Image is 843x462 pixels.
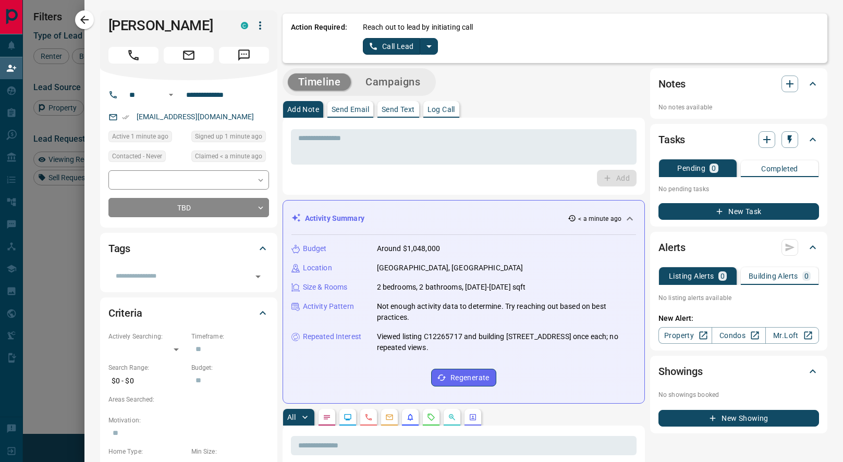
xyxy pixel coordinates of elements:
a: Mr.Loft [765,327,819,344]
p: Completed [761,165,798,172]
p: Activity Pattern [303,301,354,312]
span: Claimed < a minute ago [195,151,262,161]
p: Send Email [332,106,369,113]
p: Add Note [287,106,319,113]
div: Criteria [108,301,269,326]
button: New Showing [658,410,819,427]
p: < a minute ago [578,214,621,223]
p: No listing alerts available [658,293,819,303]
button: New Task [658,203,819,220]
a: [EMAIL_ADDRESS][DOMAIN_NAME] [137,113,254,121]
span: Contacted - Never [112,151,162,161]
span: Signed up 1 minute ago [195,131,262,142]
p: Not enough activity data to determine. Try reaching out based on best practices. [377,301,636,323]
p: 0 [804,272,809,280]
button: Timeline [288,73,351,91]
span: Email [164,47,214,64]
p: 0 [712,165,716,172]
p: Search Range: [108,363,186,372]
button: Open [165,89,177,101]
button: Open [251,269,265,284]
p: All [287,414,296,421]
h1: [PERSON_NAME] [108,17,225,34]
svg: Notes [323,413,331,421]
button: Regenerate [431,369,496,386]
a: Condos [712,327,765,344]
div: Mon Sep 15 2025 [191,131,269,145]
p: No showings booked [658,390,819,399]
span: Call [108,47,158,64]
div: condos.ca [241,22,248,29]
h2: Notes [658,76,686,92]
p: No notes available [658,103,819,112]
p: Budget [303,243,327,254]
a: Property [658,327,712,344]
p: Log Call [427,106,455,113]
div: TBD [108,198,269,217]
p: Building Alerts [749,272,798,280]
p: Reach out to lead by initiating call [363,22,473,33]
p: $0 - $0 [108,372,186,390]
p: [GEOGRAPHIC_DATA], [GEOGRAPHIC_DATA] [377,263,523,273]
div: Showings [658,359,819,384]
div: Mon Sep 15 2025 [191,151,269,165]
p: Viewed listing C12265717 and building [STREET_ADDRESS] once each; no repeated views. [377,331,636,353]
p: 2 bedrooms, 2 bathrooms, [DATE]-[DATE] sqft [377,282,526,293]
h2: Tasks [658,131,685,148]
p: Areas Searched: [108,395,269,404]
p: Location [303,263,332,273]
p: Min Size: [191,447,269,456]
p: Repeated Interest [303,331,361,342]
h2: Alerts [658,239,686,256]
svg: Agent Actions [469,413,477,421]
h2: Criteria [108,305,142,321]
span: Active 1 minute ago [112,131,168,142]
button: Campaigns [355,73,431,91]
span: Message [219,47,269,64]
div: Mon Sep 15 2025 [108,131,186,145]
p: Action Required: [291,22,347,55]
p: New Alert: [658,313,819,324]
p: Activity Summary [305,213,364,224]
svg: Lead Browsing Activity [344,413,352,421]
div: Activity Summary< a minute ago [291,209,636,228]
p: 0 [720,272,725,280]
svg: Email Verified [122,114,129,121]
p: Actively Searching: [108,332,186,341]
p: Size & Rooms [303,282,348,293]
p: Budget: [191,363,269,372]
svg: Opportunities [448,413,456,421]
h2: Showings [658,363,703,380]
button: Call Lead [363,38,421,55]
div: Tasks [658,127,819,152]
p: Listing Alerts [669,272,714,280]
p: Timeframe: [191,332,269,341]
svg: Calls [364,413,373,421]
p: Motivation: [108,416,269,425]
svg: Requests [427,413,435,421]
div: Notes [658,71,819,96]
p: No pending tasks [658,181,819,197]
svg: Listing Alerts [406,413,414,421]
p: Home Type: [108,447,186,456]
p: Pending [677,165,705,172]
div: Tags [108,236,269,261]
svg: Emails [385,413,394,421]
div: Alerts [658,235,819,260]
h2: Tags [108,240,130,257]
div: split button [363,38,438,55]
p: Send Text [382,106,415,113]
p: Around $1,048,000 [377,243,440,254]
